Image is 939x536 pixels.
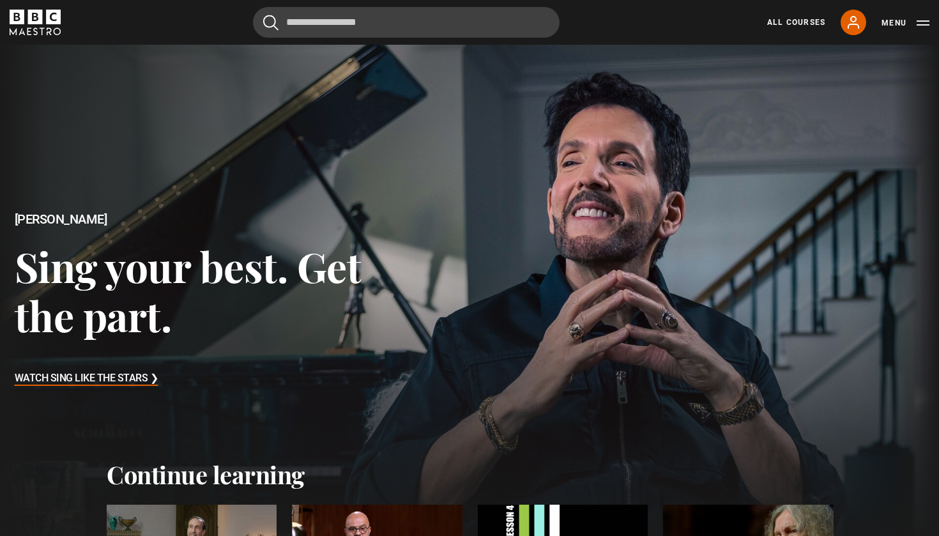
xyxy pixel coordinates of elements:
h3: Watch Sing Like the Stars ❯ [15,369,158,388]
button: Toggle navigation [882,17,929,29]
a: All Courses [767,17,825,28]
input: Search [253,7,560,38]
svg: BBC Maestro [10,10,61,35]
button: Submit the search query [263,15,279,31]
h2: [PERSON_NAME] [15,212,376,227]
h3: Sing your best. Get the part. [15,241,376,341]
h2: Continue learning [107,460,832,489]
